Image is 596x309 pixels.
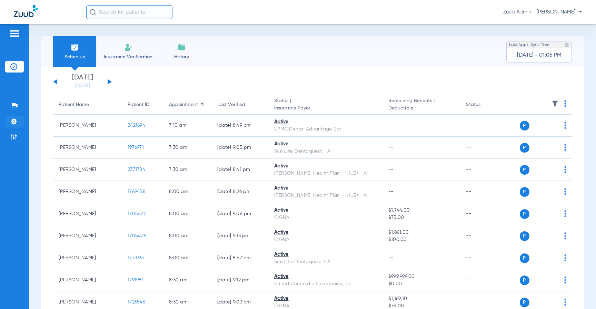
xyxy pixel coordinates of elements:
[58,54,91,60] span: Schedule
[388,207,455,214] span: $1,744.00
[71,43,79,51] img: Schedule
[564,210,566,217] img: group-dot-blue.svg
[503,9,582,16] span: Zuub Admin - [PERSON_NAME]
[460,247,507,269] td: --
[163,181,212,203] td: 8:00 AM
[14,5,38,17] img: Zuub Logo
[269,95,383,115] th: Status |
[128,101,158,108] div: Patient ID
[460,225,507,247] td: --
[53,225,122,247] td: [PERSON_NAME]
[520,165,529,175] span: P
[388,280,455,288] span: $0.00
[274,207,377,214] div: Active
[460,137,507,159] td: --
[178,43,186,51] img: History
[274,229,377,236] div: Active
[163,225,212,247] td: 8:00 AM
[128,145,144,150] span: 1976971
[388,105,455,112] span: Deductible
[564,188,566,195] img: group-dot-blue.svg
[274,273,377,280] div: Active
[274,170,377,177] div: [PERSON_NAME] Health Plan - (HUB) - AI
[274,295,377,302] div: Active
[520,209,529,219] span: P
[460,203,507,225] td: --
[509,41,550,48] span: Last Appt. Sync Time:
[460,181,507,203] td: --
[520,253,529,263] span: P
[564,166,566,173] img: group-dot-blue.svg
[212,159,269,181] td: [DATE] 8:41 PM
[212,247,269,269] td: [DATE] 8:57 PM
[388,273,455,280] span: $999,999.00
[552,100,558,107] img: filter.svg
[163,269,212,291] td: 8:30 AM
[388,236,455,243] span: $100.00
[274,214,377,221] div: CIGNA
[274,105,377,112] span: Insurance Payer
[128,123,145,128] span: 2421694
[53,137,122,159] td: [PERSON_NAME]
[274,192,377,199] div: [PERSON_NAME] Health Plan - (HUB) - AI
[564,144,566,151] img: group-dot-blue.svg
[274,141,377,148] div: Active
[169,101,198,108] div: Appointment
[9,29,20,38] img: hamburger-icon
[163,203,212,225] td: 8:00 AM
[217,101,245,108] div: Last Verified
[62,74,103,89] li: [DATE]
[520,143,529,153] span: P
[128,211,146,216] span: 1705477
[212,225,269,247] td: [DATE] 9:13 PM
[562,276,596,309] iframe: Chat Widget
[564,122,566,129] img: group-dot-blue.svg
[128,233,146,238] span: 1705476
[520,298,529,307] span: P
[460,115,507,137] td: --
[59,101,89,108] div: Patient Name
[163,159,212,181] td: 7:30 AM
[274,148,377,155] div: Sun Life/Dentaquest - AI
[212,269,269,291] td: [DATE] 9:12 PM
[520,231,529,241] span: P
[217,101,263,108] div: Last Verified
[86,5,172,19] input: Search for patients
[564,100,566,107] img: group-dot-blue.svg
[128,101,149,108] div: Patient ID
[388,189,394,194] span: --
[274,118,377,126] div: Active
[169,101,206,108] div: Appointment
[163,247,212,269] td: 8:00 AM
[212,137,269,159] td: [DATE] 9:05 PM
[59,101,117,108] div: Patient Name
[128,278,143,282] span: 1791981
[163,115,212,137] td: 7:10 AM
[274,236,377,243] div: CIGNA
[212,115,269,137] td: [DATE] 8:49 PM
[274,280,377,288] div: United Concordia Companies, Inc.
[460,269,507,291] td: --
[460,95,507,115] th: Status
[212,203,269,225] td: [DATE] 9:08 PM
[53,159,122,181] td: [PERSON_NAME]
[62,83,103,89] a: [DATE]
[564,232,566,239] img: group-dot-blue.svg
[520,276,529,285] span: P
[128,189,146,194] span: 1769458
[274,258,377,265] div: Sun Life/Dentaquest - AI
[53,247,122,269] td: [PERSON_NAME]
[274,163,377,170] div: Active
[212,181,269,203] td: [DATE] 8:26 PM
[274,185,377,192] div: Active
[53,181,122,203] td: [PERSON_NAME]
[388,167,394,172] span: --
[274,251,377,258] div: Active
[388,255,394,260] span: --
[388,214,455,221] span: $75.00
[388,229,455,236] span: $1,861.00
[517,52,562,59] span: [DATE] - 01:06 PM
[165,54,198,60] span: History
[128,300,145,305] span: 1726546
